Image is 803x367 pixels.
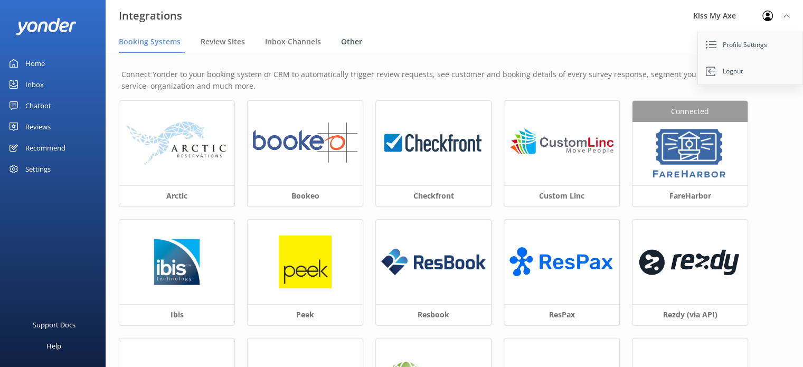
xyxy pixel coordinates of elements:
[632,185,748,206] h3: FareHarbor
[509,123,614,163] img: 1624324618..png
[381,123,486,163] img: 1624323426..png
[119,7,182,24] h3: Integrations
[341,36,362,47] span: Other
[119,185,234,206] h3: Arctic
[376,185,491,206] h3: Checkfront
[25,137,65,158] div: Recommend
[279,236,332,288] img: peek_logo.png
[381,249,486,275] img: resbook_logo.png
[25,74,44,95] div: Inbox
[119,304,234,325] h3: Ibis
[504,304,619,325] h3: ResPax
[201,36,245,47] span: Review Sites
[248,185,363,206] h3: Bookeo
[25,95,51,116] div: Chatbot
[33,314,75,335] div: Support Docs
[119,36,181,47] span: Booking Systems
[25,158,51,180] div: Settings
[638,239,742,284] img: 1624324453..png
[650,127,730,180] img: 1629843345..png
[509,241,614,282] img: ResPax
[125,120,229,166] img: arctic_logo.png
[16,18,77,35] img: yonder-white-logo.png
[504,185,619,206] h3: Custom Linc
[25,53,45,74] div: Home
[632,101,748,122] div: Connected
[46,335,61,356] div: Help
[121,69,787,92] p: Connect Yonder to your booking system or CRM to automatically trigger review requests, see custom...
[632,304,748,325] h3: Rezdy (via API)
[376,304,491,325] h3: Resbook
[248,304,363,325] h3: Peek
[253,123,357,163] img: 1624324865..png
[265,36,321,47] span: Inbox Channels
[25,116,51,137] div: Reviews
[150,236,203,288] img: 1629776749..png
